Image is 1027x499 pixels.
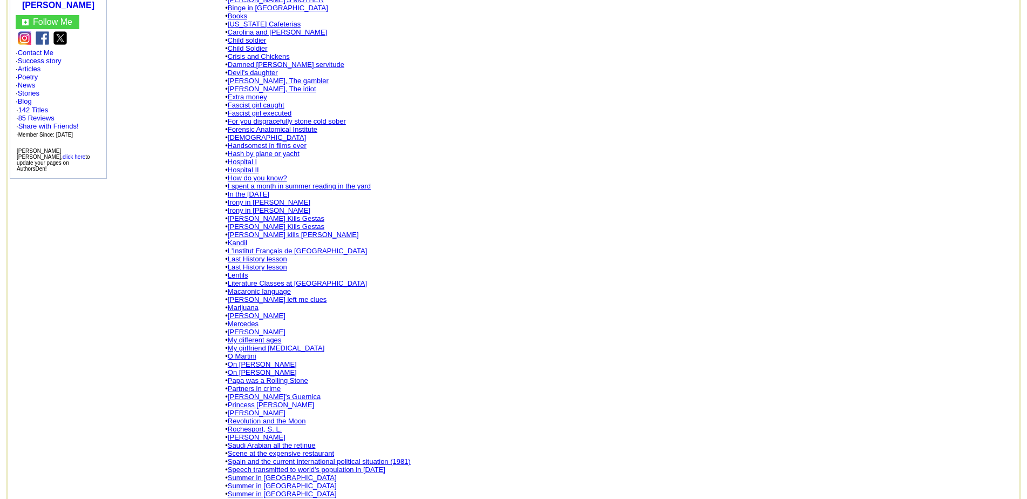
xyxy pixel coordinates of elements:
font: • [225,182,371,190]
font: • [225,295,327,304]
a: [PERSON_NAME], The idiot [228,85,316,93]
font: • [225,150,300,158]
a: My different ages [228,336,281,344]
font: • [225,482,336,490]
a: Saudi Arabian all the retinue [228,441,316,449]
font: • [225,28,327,36]
font: • [225,117,346,125]
font: • [225,449,334,457]
font: • [225,52,289,60]
a: 85 Reviews [18,114,55,122]
a: Forensic Anatomical Institute [228,125,317,133]
font: • [225,312,285,320]
font: • [225,271,248,279]
a: Mercedes [228,320,259,328]
a: [PERSON_NAME] [228,328,285,336]
a: Extra money [228,93,267,101]
font: • [225,457,411,466]
a: In the [DATE] [228,190,269,198]
font: • [225,93,267,101]
font: • [225,409,285,417]
a: Devil's daughter [228,69,278,77]
font: • [225,231,358,239]
font: • [225,328,285,336]
font: • [225,417,305,425]
a: [PERSON_NAME] [228,409,285,417]
font: • [225,109,291,117]
font: · · [16,122,79,138]
font: • [225,77,328,85]
a: Papa was a Rolling Stone [228,376,308,385]
a: Speech transmitted to world's population in [DATE] [228,466,385,474]
a: Last History lesson [228,263,287,271]
font: Follow Me [33,17,72,26]
a: [PERSON_NAME] left me clues [228,295,327,304]
font: • [225,344,324,352]
font: · · · · · · · [16,49,101,139]
a: [PERSON_NAME], The gambler [228,77,329,85]
font: [PERSON_NAME] [PERSON_NAME], to update your pages on AuthorsDen! [17,148,90,172]
a: Fascist girl executed [228,109,292,117]
a: How do you know? [228,174,287,182]
img: fb.png [36,31,49,45]
font: • [225,304,259,312]
font: • [225,12,247,20]
a: [US_STATE] Cafeterias [228,20,301,28]
font: • [225,20,301,28]
a: Irony in [PERSON_NAME] [228,198,310,206]
font: • [225,255,287,263]
font: • [225,352,256,360]
font: • [225,4,328,12]
font: • [225,474,336,482]
font: • [225,101,284,109]
a: Child Soldier [228,44,268,52]
font: • [225,158,257,166]
a: Scene at the expensive restaurant [228,449,334,457]
font: • [225,279,367,287]
a: Hospital II [228,166,259,174]
a: Lentils [228,271,248,279]
font: • [225,206,310,214]
font: • [225,368,296,376]
font: • [225,222,324,231]
font: • [225,401,314,409]
img: ig.png [18,31,31,45]
font: • [225,44,267,52]
font: • [225,141,307,150]
font: • [225,441,315,449]
a: 142 Titles [18,106,49,114]
font: • [225,360,296,368]
a: Kandil [228,239,247,247]
a: News [18,81,36,89]
a: [PERSON_NAME] Kills Gestas [228,222,324,231]
a: Summer in [GEOGRAPHIC_DATA] [228,490,337,498]
font: • [225,385,281,393]
a: For you disgracefully stone cold sober [228,117,346,125]
a: Binge in [GEOGRAPHIC_DATA] [228,4,328,12]
a: Handsomest in films ever [228,141,307,150]
a: Fascist girl caught [228,101,284,109]
a: Hospital I [228,158,257,166]
a: Partners in crime [228,385,281,393]
font: • [225,287,291,295]
font: • [225,376,308,385]
font: • [225,490,336,498]
font: • [225,190,269,198]
font: • [225,425,282,433]
font: • [225,263,287,271]
font: • [225,247,367,255]
font: • [225,174,287,182]
font: • [225,433,285,441]
a: [PERSON_NAME] Kills Gestas [228,214,324,222]
font: • [225,133,306,141]
a: O Martini [228,352,256,360]
a: [PERSON_NAME] [228,433,285,441]
img: gc.jpg [22,19,29,25]
a: Poetry [18,73,38,81]
a: Stories [18,89,39,97]
a: Macaronic language [228,287,291,295]
font: • [225,393,321,401]
a: I spent a month in summer reading in the yard [228,182,371,190]
a: Carolina and [PERSON_NAME] [228,28,327,36]
a: Blog [18,97,32,105]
